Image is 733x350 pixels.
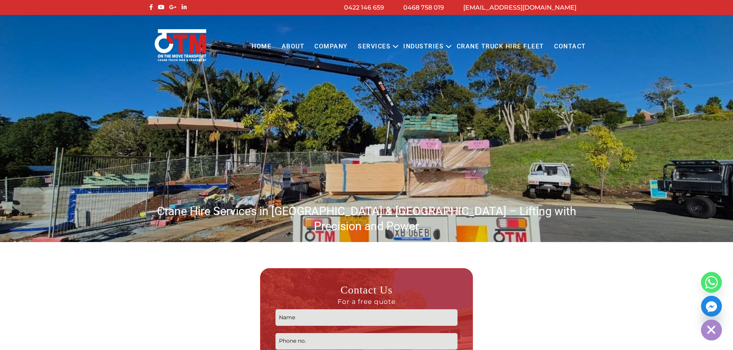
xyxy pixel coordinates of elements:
a: 0468 758 019 [403,4,444,11]
a: COMPANY [309,36,353,57]
a: Facebook_Messenger [701,296,722,317]
h1: Crane Hire Services in [GEOGRAPHIC_DATA] & [GEOGRAPHIC_DATA] – Lifting with Precision and Power [147,204,586,234]
a: Crane Truck Hire Fleet [451,36,549,57]
a: Industries [398,36,449,57]
span: For a free quote [276,297,457,306]
a: 0422 146 659 [344,4,384,11]
a: Services [353,36,396,57]
a: Contact [549,36,591,57]
a: Whatsapp [701,272,722,293]
a: [EMAIL_ADDRESS][DOMAIN_NAME] [463,4,576,11]
input: Phone no. [276,333,457,350]
h3: Contact Us [276,283,457,305]
img: Otmtransport [153,28,208,62]
input: Name [276,309,457,326]
a: Home [247,36,276,57]
a: About [276,36,309,57]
